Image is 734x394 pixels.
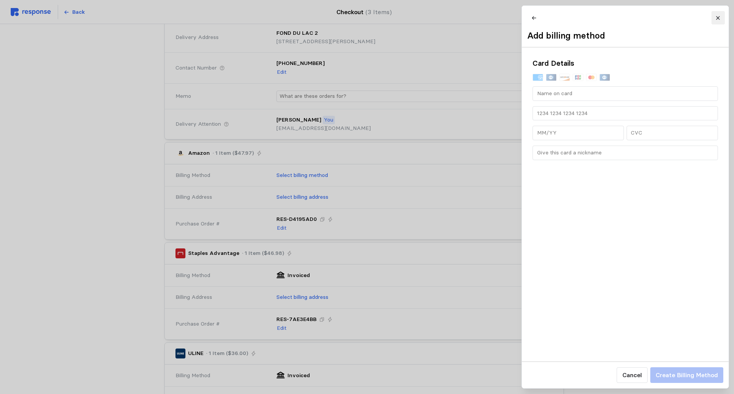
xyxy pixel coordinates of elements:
input: Give this card a nickname [537,146,713,160]
img: discover-BpJ3z6lg.svg [559,74,570,81]
button: Cancel [616,367,647,383]
img: svg%3e [533,74,543,81]
p: Cancel [622,370,641,380]
input: MM/YY [537,126,619,140]
img: svg%3e [599,74,610,81]
img: svg%3e [573,74,583,81]
input: 1234 1234 1234 1234 [537,107,713,120]
img: svg%3e [546,74,557,81]
input: Name on card [537,87,713,101]
h3: Card Details [533,58,718,68]
img: svg%3e [586,74,597,81]
input: CVC [631,126,713,140]
h2: Add billing method [527,30,605,42]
